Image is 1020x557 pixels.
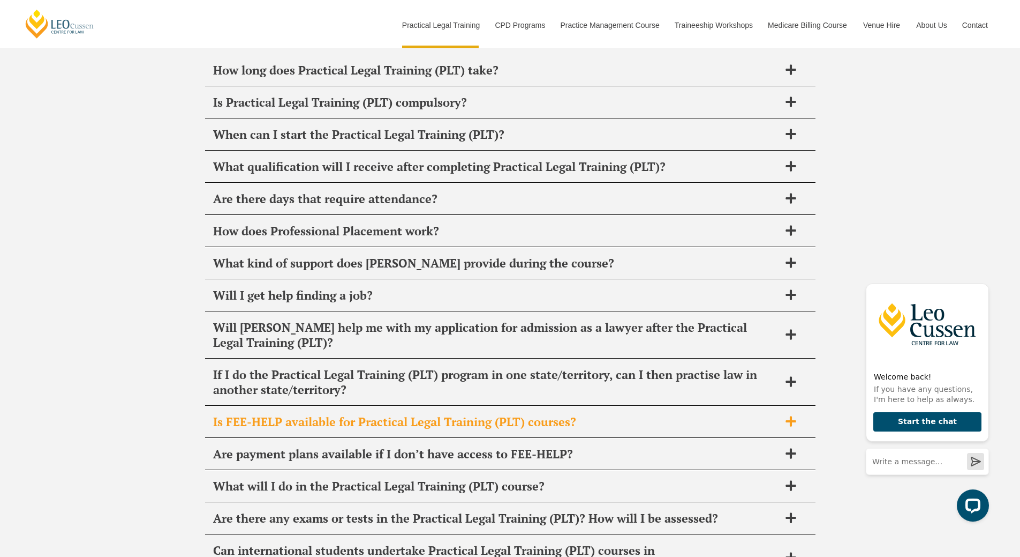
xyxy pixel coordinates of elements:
span: Will I get help finding a job? [213,288,780,303]
span: What will I do in the Practical Legal Training (PLT) course? [213,479,780,494]
a: Contact [954,2,996,48]
span: Are there any exams or tests in the Practical Legal Training (PLT)? How will I be assessed? [213,511,780,526]
span: Is Practical Legal Training (PLT) compulsory? [213,95,780,110]
a: Venue Hire [855,2,908,48]
span: What qualification will I receive after completing Practical Legal Training (PLT)? [213,159,780,174]
span: What kind of support does [PERSON_NAME] provide during the course? [213,256,780,271]
a: Practice Management Course [553,2,667,48]
span: Are there days that require attendance? [213,191,780,206]
span: How does Professional Placement work? [213,224,780,239]
a: About Us [908,2,954,48]
a: CPD Programs [487,2,552,48]
span: If I do the Practical Legal Training (PLT) program in one state/territory, can I then practise la... [213,367,780,397]
a: Practical Legal Training [394,2,487,48]
a: [PERSON_NAME] Centre for Law [24,9,95,39]
a: Medicare Billing Course [760,2,855,48]
iframe: LiveChat chat widget [857,263,993,530]
span: When can I start the Practical Legal Training (PLT)? [213,127,780,142]
span: Is FEE-HELP available for Practical Legal Training (PLT) courses? [213,414,780,429]
a: Traineeship Workshops [667,2,760,48]
span: Will [PERSON_NAME] help me with my application for admission as a lawyer after the Practical Lega... [213,320,780,350]
span: How long does Practical Legal Training (PLT) take? [213,63,780,78]
span: Are payment plans available if I don’t have access to FEE-HELP? [213,447,780,462]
